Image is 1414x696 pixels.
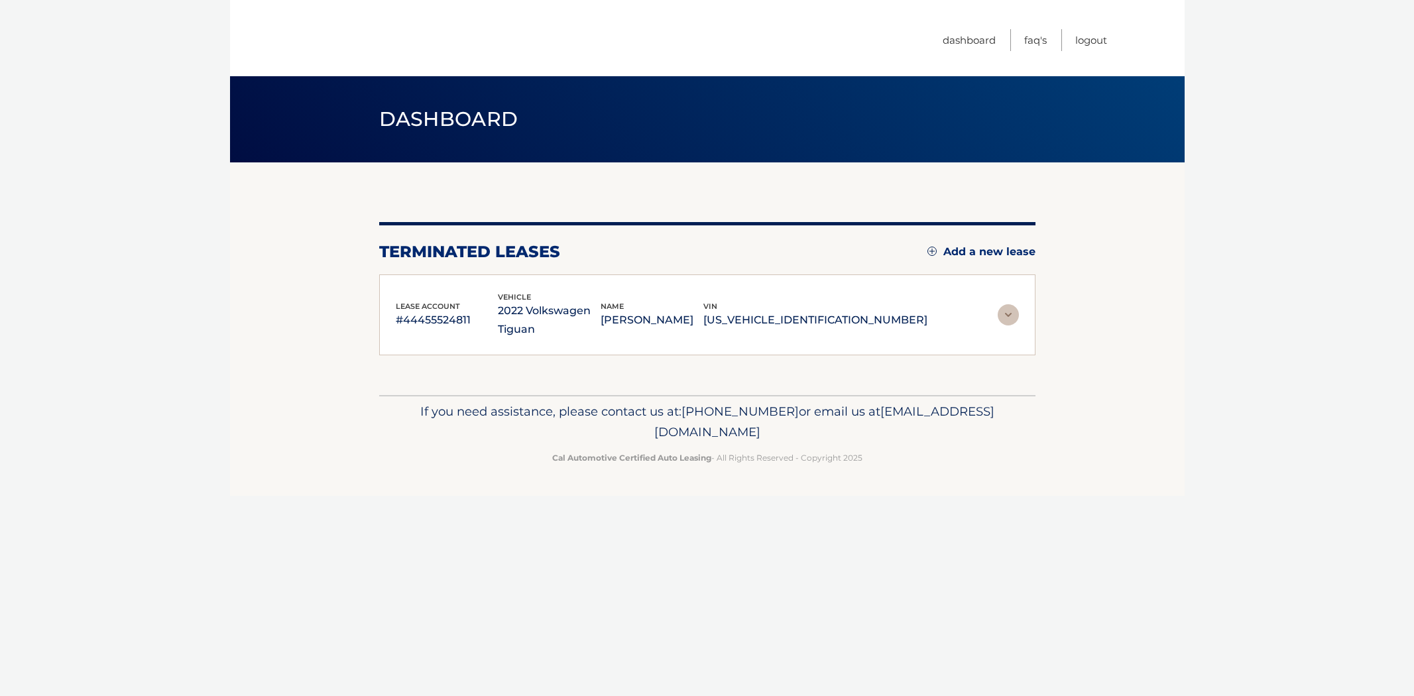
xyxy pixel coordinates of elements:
[396,311,499,329] p: #44455524811
[379,242,560,262] h2: terminated leases
[998,304,1019,325] img: accordion-rest.svg
[1075,29,1107,51] a: Logout
[927,245,1035,259] a: Add a new lease
[703,302,717,311] span: vin
[681,404,799,419] span: [PHONE_NUMBER]
[396,302,460,311] span: lease account
[388,451,1027,465] p: - All Rights Reserved - Copyright 2025
[703,311,927,329] p: [US_VEHICLE_IDENTIFICATION_NUMBER]
[308,13,487,60] a: Cal Automotive
[601,302,624,311] span: name
[601,311,703,329] p: [PERSON_NAME]
[1024,29,1047,51] a: FAQ's
[943,29,996,51] a: Dashboard
[498,302,601,339] p: 2022 Volkswagen Tiguan
[498,292,531,302] span: vehicle
[927,247,937,256] img: add.svg
[379,107,518,131] span: Dashboard
[552,453,711,463] strong: Cal Automotive Certified Auto Leasing
[388,401,1027,443] p: If you need assistance, please contact us at: or email us at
